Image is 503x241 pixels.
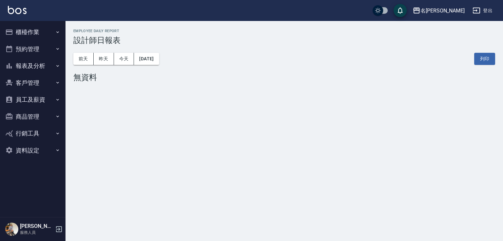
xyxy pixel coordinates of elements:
[3,74,63,91] button: 客戶管理
[3,142,63,159] button: 資料設定
[410,4,467,17] button: 名[PERSON_NAME]
[73,73,495,82] div: 無資料
[3,125,63,142] button: 行銷工具
[20,223,53,230] h5: [PERSON_NAME]
[474,53,495,65] button: 列印
[73,53,94,65] button: 前天
[73,36,495,45] h3: 設計師日報表
[8,6,27,14] img: Logo
[5,223,18,236] img: Person
[134,53,159,65] button: [DATE]
[94,53,114,65] button: 昨天
[420,7,465,15] div: 名[PERSON_NAME]
[114,53,134,65] button: 今天
[3,24,63,41] button: 櫃檯作業
[394,4,407,17] button: save
[3,108,63,125] button: 商品管理
[3,41,63,58] button: 預約管理
[3,91,63,108] button: 員工及薪資
[470,5,495,17] button: 登出
[20,230,53,235] p: 服務人員
[73,29,495,33] h2: Employee Daily Report
[3,57,63,74] button: 報表及分析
